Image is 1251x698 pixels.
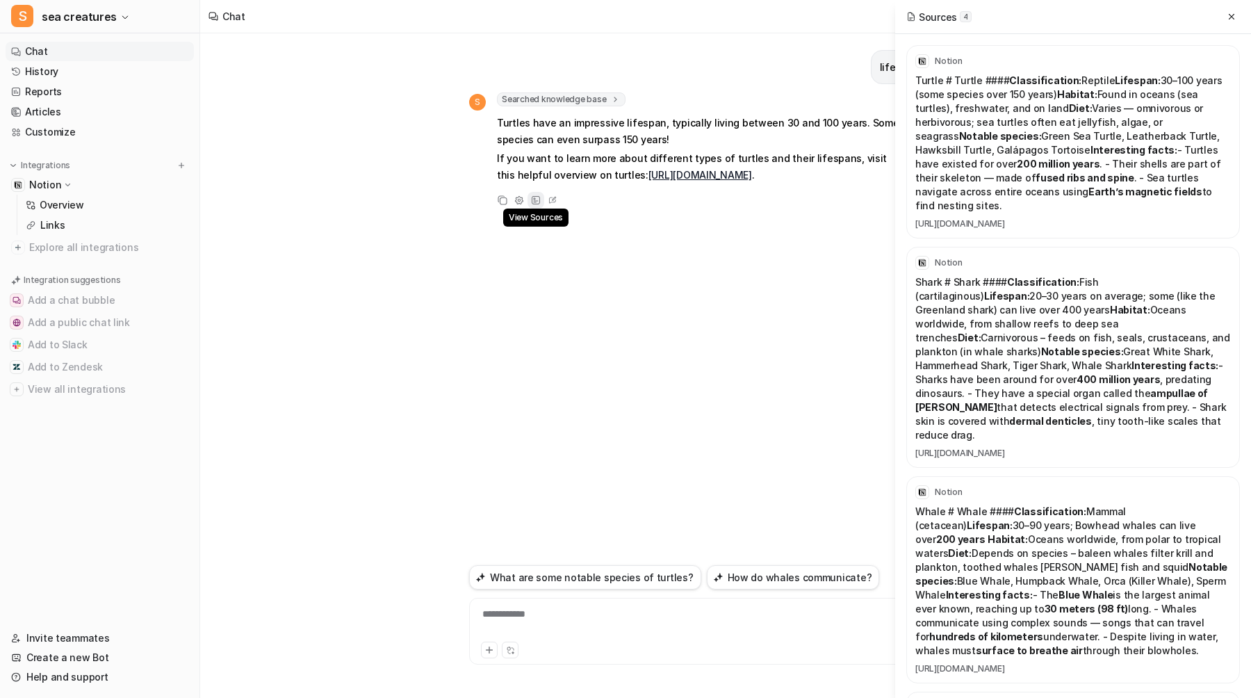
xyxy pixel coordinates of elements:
[222,9,245,24] div: Chat
[6,334,194,356] button: Add to SlackAdd to Slack
[6,648,194,667] a: Create a new Bot
[14,181,22,189] img: Notion
[13,318,21,327] img: Add a public chat link
[915,505,1231,658] p: Whale # Whale #### Mammal (cetacean) 30–90 years; Bowhead whales can live over Oceans worldwide, ...
[503,209,569,227] span: View Sources
[1045,603,1128,615] strong: 30 meters (98 ft)
[1110,304,1150,316] strong: Habitat:
[6,311,194,334] button: Add a public chat linkAdd a public chat link
[20,195,194,215] a: Overview
[1115,74,1160,86] strong: Lifespan:
[1014,505,1086,517] strong: Classification:
[929,631,1043,642] strong: hundreds of kilometers
[497,150,903,184] p: If you want to learn more about different types of turtles and their lifespans, visit this helpfu...
[21,160,70,171] p: Integrations
[906,10,972,24] h2: Sources
[6,628,194,648] a: Invite teammates
[13,385,21,393] img: View all integrations
[6,667,194,687] a: Help and support
[29,178,61,192] p: Notion
[13,363,21,371] img: Add to Zendesk
[1009,74,1081,86] strong: Classification:
[936,533,985,545] strong: 200 years
[918,57,926,65] img: Notion
[11,5,33,27] span: S
[915,218,1231,229] a: [URL][DOMAIN_NAME]
[6,356,194,378] button: Add to ZendeskAdd to Zendesk
[946,589,1033,601] strong: Interesting facts:
[469,94,486,111] span: S
[42,7,117,26] span: sea creatures
[6,82,194,102] a: Reports
[6,378,194,400] button: View all integrationsView all integrations
[915,275,1231,442] p: Shark # Shark #### Fish (cartilaginous) 20–30 years on average; some (like the Greenland shark) c...
[6,289,194,311] button: Add a chat bubbleAdd a chat bubble
[1007,276,1079,288] strong: Classification:
[1057,88,1097,100] strong: Habitat:
[1090,144,1177,156] strong: Interesting facts:
[959,130,1042,142] strong: Notable species:
[960,11,972,22] span: 4
[40,218,65,232] p: Links
[6,62,194,81] a: History
[967,519,1012,531] strong: Lifespan:
[24,274,120,286] p: Integration suggestions
[948,547,972,559] strong: Diet:
[976,644,1083,656] strong: surface to breathe air
[1036,172,1134,184] strong: fused ribs and spine
[648,169,752,181] a: [URL][DOMAIN_NAME]
[1077,373,1160,385] strong: 400 million years
[6,159,74,172] button: Integrations
[13,341,21,349] img: Add to Slack
[915,663,1231,674] a: [URL][DOMAIN_NAME]
[707,565,880,590] button: How do whales communicate?
[935,487,963,498] p: Notion
[988,533,1028,545] strong: Habitat:
[13,296,21,305] img: Add a chat bubble
[6,122,194,142] a: Customize
[497,92,625,106] span: Searched knowledge base
[469,565,701,590] button: What are some notable species of turtles?
[497,115,903,148] p: Turtles have an impressive lifespan, typically living between 30 and 100 years. Some species can ...
[8,161,18,170] img: expand menu
[6,42,194,61] a: Chat
[958,332,981,343] strong: Diet:
[918,259,926,267] img: Notion
[1009,415,1092,427] strong: dermal denticles
[918,488,926,496] img: Notion
[915,74,1231,213] p: Turtle # Turtle #### Reptile 30–100 years (some species over 150 years) Found in oceans (sea turt...
[935,257,963,268] p: Notion
[6,238,194,257] a: Explore all integrations
[1058,589,1113,601] strong: Blue Whale
[40,198,84,212] p: Overview
[880,59,972,76] p: lifespan of turtles?
[11,241,25,254] img: explore all integrations
[1088,186,1202,197] strong: Earth’s magnetic fields
[20,216,194,235] a: Links
[984,290,1029,302] strong: Lifespan:
[6,102,194,122] a: Articles
[1041,346,1124,357] strong: Notable species:
[29,236,188,259] span: Explore all integrations
[177,161,186,170] img: menu_add.svg
[935,56,963,67] p: Notion
[915,448,1231,459] a: [URL][DOMAIN_NAME]
[1069,102,1093,114] strong: Diet:
[1131,359,1218,371] strong: Interesting facts:
[1017,158,1099,170] strong: 200 million years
